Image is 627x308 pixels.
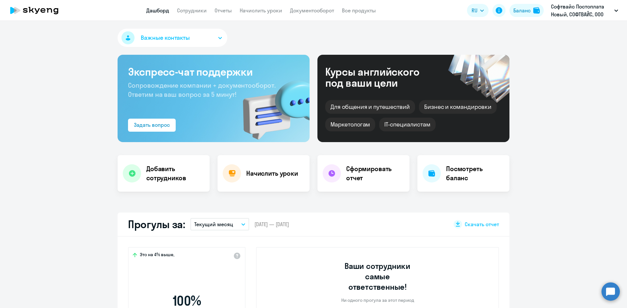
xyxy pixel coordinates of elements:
span: RU [472,7,477,14]
h4: Посмотреть баланс [446,164,504,183]
a: Сотрудники [177,7,207,14]
span: [DATE] — [DATE] [254,221,289,228]
img: balance [533,7,540,14]
div: Баланс [513,7,531,14]
a: Дашборд [146,7,169,14]
div: Маркетологам [325,118,375,131]
h2: Прогулы за: [128,218,185,231]
div: IT-специалистам [379,118,435,131]
a: Начислить уроки [240,7,282,14]
button: Балансbalance [509,4,544,17]
button: Важные контакты [118,29,227,47]
button: Текущий месяц [190,218,249,230]
div: Для общения и путешествий [325,100,415,114]
div: Бизнес и командировки [419,100,497,114]
button: Задать вопрос [128,119,176,132]
button: RU [467,4,489,17]
a: Документооборот [290,7,334,14]
h4: Добавить сотрудников [146,164,204,183]
span: Это на 4% выше, [140,252,174,259]
span: Сопровождение компании + документооборот. Ответим на ваш вопрос за 5 минут! [128,81,276,98]
img: bg-img [233,69,310,142]
div: Курсы английского под ваши цели [325,66,437,88]
a: Отчеты [215,7,232,14]
h4: Сформировать отчет [346,164,404,183]
span: Важные контакты [141,34,190,42]
p: Ни одного прогула за этот период [341,297,414,303]
h3: Экспресс-чат поддержки [128,65,299,78]
button: Софтвайс Постоплата Новый, СОФТВАЙС, ООО [548,3,621,18]
div: Задать вопрос [134,121,170,129]
a: Все продукты [342,7,376,14]
p: Текущий месяц [194,220,233,228]
p: Софтвайс Постоплата Новый, СОФТВАЙС, ООО [551,3,612,18]
h3: Ваши сотрудники самые ответственные! [336,261,420,292]
span: Скачать отчет [465,221,499,228]
h4: Начислить уроки [246,169,298,178]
